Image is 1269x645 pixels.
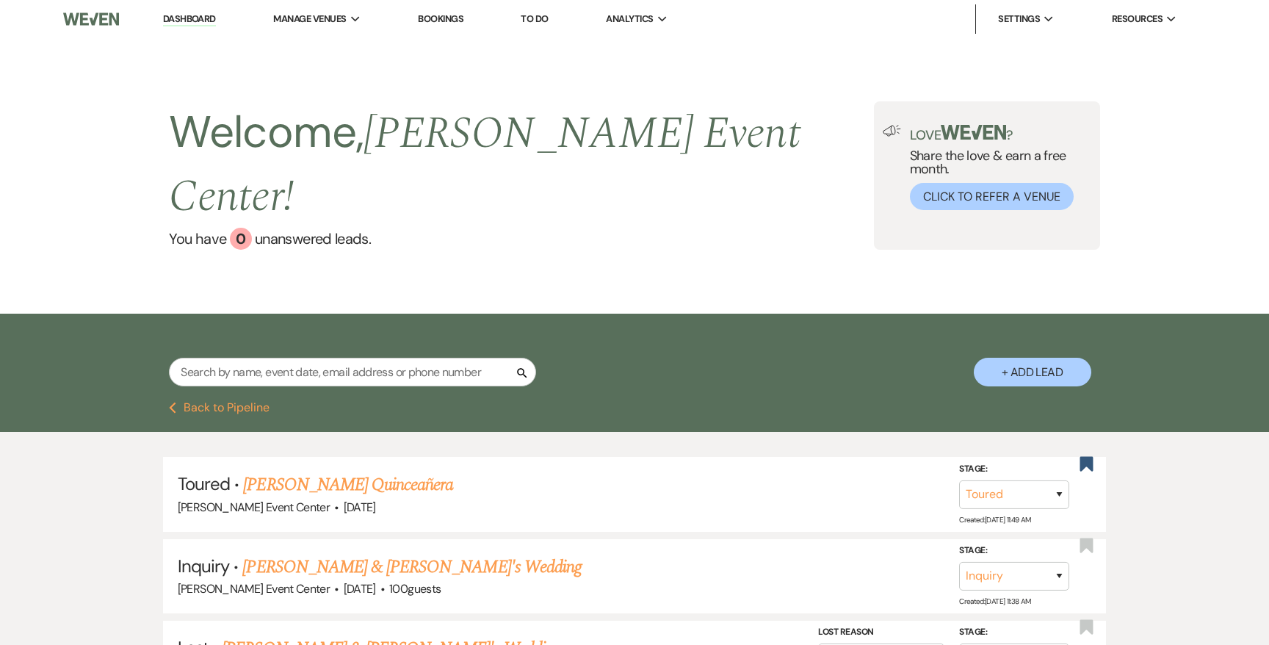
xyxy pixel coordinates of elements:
[883,125,901,137] img: loud-speaker-illustration.svg
[178,555,229,577] span: Inquiry
[974,358,1091,386] button: + Add Lead
[63,4,119,35] img: Weven Logo
[606,12,653,26] span: Analytics
[818,624,944,641] label: Lost Reason
[959,624,1069,641] label: Stage:
[169,100,800,231] span: [PERSON_NAME] Event Center !
[178,581,330,597] span: [PERSON_NAME] Event Center
[389,581,441,597] span: 100 guests
[959,597,1030,606] span: Created: [DATE] 11:38 AM
[178,472,230,495] span: Toured
[169,228,873,250] a: You have 0 unanswered leads.
[273,12,346,26] span: Manage Venues
[521,12,548,25] a: To Do
[941,125,1006,140] img: weven-logo-green.svg
[959,515,1030,525] span: Created: [DATE] 11:49 AM
[242,554,582,580] a: [PERSON_NAME] & [PERSON_NAME]'s Wedding
[230,228,252,250] div: 0
[959,543,1069,559] label: Stage:
[178,500,330,515] span: [PERSON_NAME] Event Center
[344,581,376,597] span: [DATE]
[1112,12,1163,26] span: Resources
[169,358,536,386] input: Search by name, event date, email address or phone number
[243,472,453,498] a: [PERSON_NAME] Quinceañera
[344,500,376,515] span: [DATE]
[163,12,216,26] a: Dashboard
[418,12,463,25] a: Bookings
[910,125,1091,142] p: Love ?
[901,125,1091,210] div: Share the love & earn a free month.
[169,101,873,228] h2: Welcome,
[959,461,1069,478] label: Stage:
[910,183,1074,210] button: Click to Refer a Venue
[169,402,270,414] button: Back to Pipeline
[998,12,1040,26] span: Settings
